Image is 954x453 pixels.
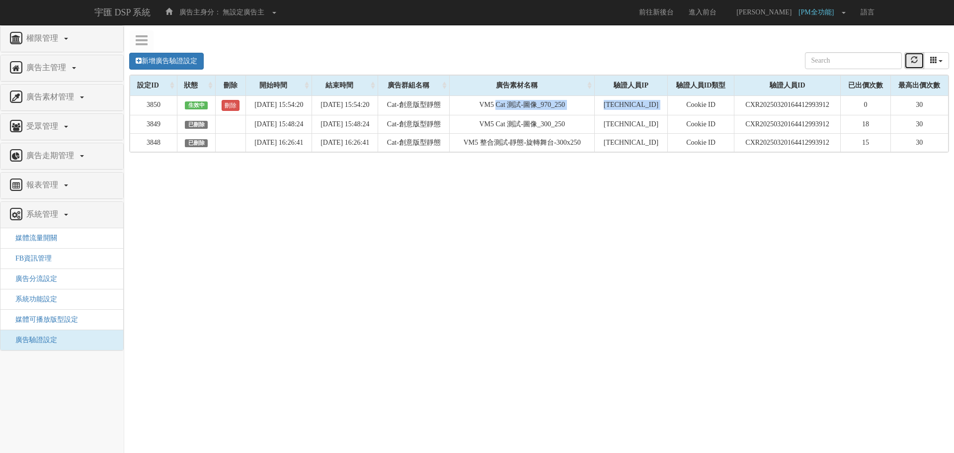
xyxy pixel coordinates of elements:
[246,95,312,115] td: [DATE] 15:54:20
[216,76,245,95] div: 刪除
[841,133,890,152] td: 15
[734,133,841,152] td: CXR20250320164412993912
[734,95,841,115] td: CXR20250320164412993912
[904,52,924,69] button: refresh
[8,90,116,105] a: 廣告素材管理
[450,95,595,115] td: VM5 Cat 測試-圖像_970_250
[24,122,63,130] span: 受眾管理
[378,76,449,95] div: 廣告群組名稱
[450,115,595,133] td: VM5 Cat 測試-圖像_300_250
[890,95,948,115] td: 30
[450,76,594,95] div: 廣告素材名稱
[246,76,312,95] div: 開始時間
[378,133,450,152] td: Cat-創意版型靜態
[378,115,450,133] td: Cat-創意版型靜態
[667,115,734,133] td: Cookie ID
[668,76,734,95] div: 驗證人員ID類型
[312,76,378,95] div: 結束時間
[450,133,595,152] td: VM5 整合測試-靜態-旋轉舞台-300x250
[8,234,57,242] a: 媒體流量開關
[8,31,116,47] a: 權限管理
[8,275,57,282] a: 廣告分流設定
[734,115,841,133] td: CXR20250320164412993912
[924,52,950,69] button: columns
[24,63,71,72] span: 廣告主管理
[8,148,116,164] a: 廣告走期管理
[222,100,239,111] a: 刪除
[24,151,79,160] span: 廣告走期管理
[223,8,264,16] span: 無設定廣告主
[734,76,840,95] div: 驗證人員ID
[179,8,221,16] span: 廣告主身分：
[8,295,57,303] a: 系統功能設定
[798,8,839,16] span: [PM全功能]
[185,139,208,147] span: 已刪除
[130,133,177,152] td: 3848
[841,95,890,115] td: 0
[595,133,668,152] td: [TECHNICAL_ID]
[24,210,63,218] span: 系統管理
[8,178,116,193] a: 報表管理
[667,95,734,115] td: Cookie ID
[595,76,667,95] div: 驗證人員IP
[8,316,78,323] a: 媒體可播放版型設定
[246,115,312,133] td: [DATE] 15:48:24
[8,119,116,135] a: 受眾管理
[24,34,63,42] span: 權限管理
[8,336,57,344] a: 廣告驗證設定
[24,181,63,189] span: 報表管理
[890,115,948,133] td: 30
[312,95,378,115] td: [DATE] 15:54:20
[246,133,312,152] td: [DATE] 16:26:41
[24,92,79,101] span: 廣告素材管理
[924,52,950,69] div: Columns
[185,121,208,129] span: 已刪除
[312,115,378,133] td: [DATE] 15:48:24
[891,76,948,95] div: 最高出價次數
[595,115,668,133] td: [TECHNICAL_ID]
[595,95,668,115] td: [TECHNICAL_ID]
[8,255,52,262] a: FB資訊管理
[177,76,215,95] div: 狀態
[378,95,450,115] td: Cat-創意版型靜態
[130,76,177,95] div: 設定ID
[8,60,116,76] a: 廣告主管理
[130,95,177,115] td: 3850
[890,133,948,152] td: 30
[130,115,177,133] td: 3849
[841,115,890,133] td: 18
[841,76,890,95] div: 已出價次數
[312,133,378,152] td: [DATE] 16:26:41
[667,133,734,152] td: Cookie ID
[185,101,208,109] span: 生效中
[129,53,204,70] a: 新增廣告驗證設定
[805,52,902,69] input: Search
[731,8,796,16] span: [PERSON_NAME]
[8,207,116,223] a: 系統管理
